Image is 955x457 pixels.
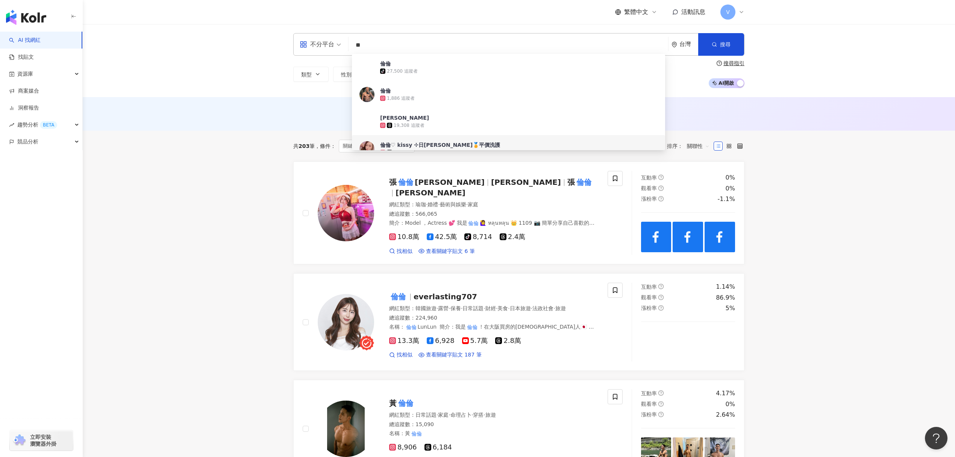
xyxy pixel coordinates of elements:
[396,188,465,197] span: [PERSON_NAME]
[467,219,480,227] mark: 倫倫
[705,222,735,252] img: post-image
[397,351,412,359] span: 找相似
[426,201,427,207] span: ·
[387,95,415,102] div: 1,886 追蹤者
[673,222,703,252] img: post-image
[641,185,657,191] span: 觀看率
[389,337,419,345] span: 13.3萬
[658,196,664,201] span: question-circle
[450,412,471,418] span: 命理占卜
[415,412,437,418] span: 日常話題
[723,60,744,66] div: 搜尋指引
[641,390,657,396] span: 互動率
[380,114,429,122] div: [PERSON_NAME]
[293,143,315,149] div: 共 筆
[726,8,730,16] span: V
[567,178,575,187] span: 張
[341,72,352,78] span: 性別
[641,222,672,252] img: post-image
[641,305,657,311] span: 漲粉率
[641,294,657,300] span: 觀看率
[726,304,735,312] div: 5%
[510,305,531,311] span: 日本旅遊
[389,210,599,218] div: 總追蹤數 ： 566,065
[496,305,497,311] span: ·
[720,41,731,47] span: 搜尋
[508,305,509,311] span: ·
[658,390,664,396] span: question-circle
[449,305,450,311] span: ·
[415,201,426,207] span: 瑜珈
[641,331,672,361] img: post-image
[299,143,309,149] span: 203
[9,53,34,61] a: 找貼文
[426,248,475,255] span: 查看關鍵字貼文 6 筆
[410,430,423,438] mark: 倫倫
[300,38,334,50] div: 不分平台
[641,411,657,417] span: 漲粉率
[17,133,38,150] span: 競品分析
[641,196,657,202] span: 漲粉率
[389,421,599,428] div: 總追蹤數 ： 15,090
[553,305,555,311] span: ·
[17,116,57,133] span: 趨勢分析
[300,41,307,48] span: appstore
[426,351,482,359] span: 查看關鍵字貼文 187 筆
[624,8,648,16] span: 繁體中文
[293,161,744,264] a: KOL Avatar張倫倫[PERSON_NAME][PERSON_NAME]張倫倫[PERSON_NAME]網紅類型：瑜珈·婚禮·藝術與娛樂·家庭總追蹤數：566,065簡介：Model ，A...
[427,233,457,241] span: 42.5萬
[9,122,14,128] span: rise
[450,305,461,311] span: 保養
[641,401,657,407] span: 觀看率
[726,400,735,408] div: 0%
[473,412,484,418] span: 穿搭
[495,337,521,345] span: 2.8萬
[415,305,437,311] span: 韓國旅遊
[30,434,56,447] span: 立即安裝 瀏覽器外掛
[716,283,735,291] div: 1.14%
[405,430,410,436] span: 黃
[40,121,57,129] div: BETA
[449,412,450,418] span: ·
[672,42,677,47] span: environment
[641,175,657,181] span: 互動率
[389,291,407,303] mark: 倫倫
[405,220,467,226] span: Model ，Actress 💕 我是
[575,176,593,188] mark: 倫倫
[555,305,566,311] span: 旅遊
[397,397,415,409] mark: 倫倫
[318,294,374,350] img: KOL Avatar
[455,324,466,330] span: 我是
[339,140,415,152] span: 關鍵字：[PERSON_NAME]
[705,331,735,361] img: post-image
[315,143,336,149] span: 條件 ：
[716,294,735,302] div: 86.9%
[333,67,368,82] button: 性別
[658,186,664,191] span: question-circle
[658,175,664,180] span: question-circle
[717,61,722,66] span: question-circle
[389,324,597,359] span: ！在大阪買房的[DEMOGRAPHIC_DATA]人🇯🇵 喜歡拍Vlog，帶大家一起旅遊、一起露營的感覺 主要拍日本和韓國、露營系列！ 希望大家享受我的影片ദ്ദി(៸៸›ᴗ‹៸៸ ) 2019...
[424,443,452,451] span: 6,184
[673,331,703,361] img: post-image
[9,37,41,44] a: searchAI 找網紅
[389,399,397,408] span: 黃
[440,201,466,207] span: 藝術與娛樂
[359,60,374,75] img: KOL Avatar
[405,323,418,331] mark: 倫倫
[438,201,440,207] span: ·
[658,401,664,407] span: question-circle
[462,305,484,311] span: 日常話題
[389,201,599,209] div: 網紅類型 ：
[925,427,947,449] iframe: Help Scout Beacon - Open
[389,443,417,451] span: 8,906
[500,233,526,241] span: 2.4萬
[658,295,664,300] span: question-circle
[359,87,374,102] img: KOL Avatar
[414,292,477,301] span: everlasting707
[389,305,599,312] div: 網紅類型 ：
[687,140,709,152] span: 關聯性
[497,305,508,311] span: 美食
[466,323,479,331] mark: 倫倫
[716,389,735,398] div: 4.17%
